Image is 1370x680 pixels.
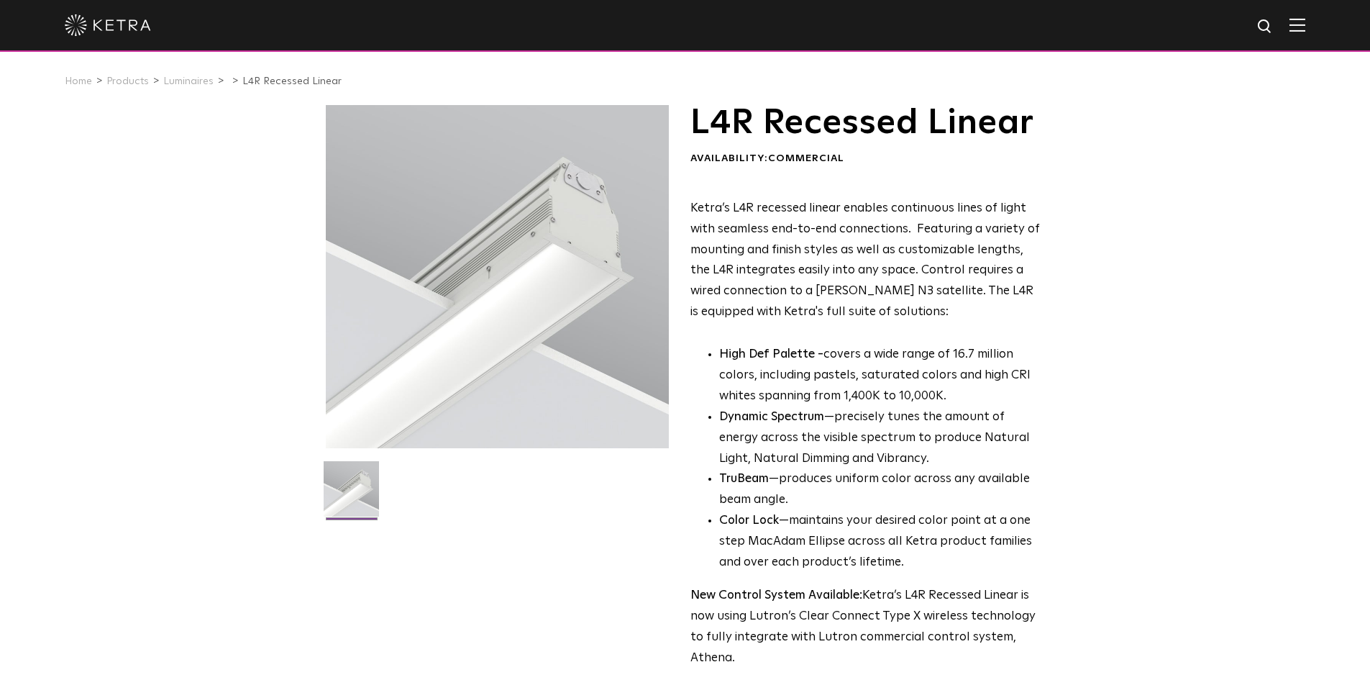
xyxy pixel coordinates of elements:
strong: Color Lock [719,514,779,527]
span: Commercial [768,153,844,163]
h1: L4R Recessed Linear [690,105,1041,141]
strong: New Control System Available: [690,589,862,602]
img: Hamburger%20Nav.svg [1289,18,1305,32]
a: L4R Recessed Linear [242,76,342,86]
a: Home [65,76,92,86]
div: Availability: [690,152,1041,166]
li: —maintains your desired color point at a one step MacAdam Ellipse across all Ketra product famili... [719,511,1041,574]
strong: High Def Palette - [719,348,823,361]
p: Ketra’s L4R Recessed Linear is now using Lutron’s Clear Connect Type X wireless technology to ful... [690,586,1041,669]
li: —produces uniform color across any available beam angle. [719,469,1041,511]
li: —precisely tunes the amount of energy across the visible spectrum to produce Natural Light, Natur... [719,407,1041,470]
img: ketra-logo-2019-white [65,14,151,36]
strong: Dynamic Spectrum [719,411,824,423]
p: Ketra’s L4R recessed linear enables continuous lines of light with seamless end-to-end connection... [690,199,1041,323]
img: search icon [1256,18,1274,36]
strong: TruBeam [719,473,769,485]
img: L4R-2021-Web-Square [324,461,379,527]
p: covers a wide range of 16.7 million colors, including pastels, saturated colors and high CRI whit... [719,345,1041,407]
a: Luminaires [163,76,214,86]
a: Products [106,76,149,86]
